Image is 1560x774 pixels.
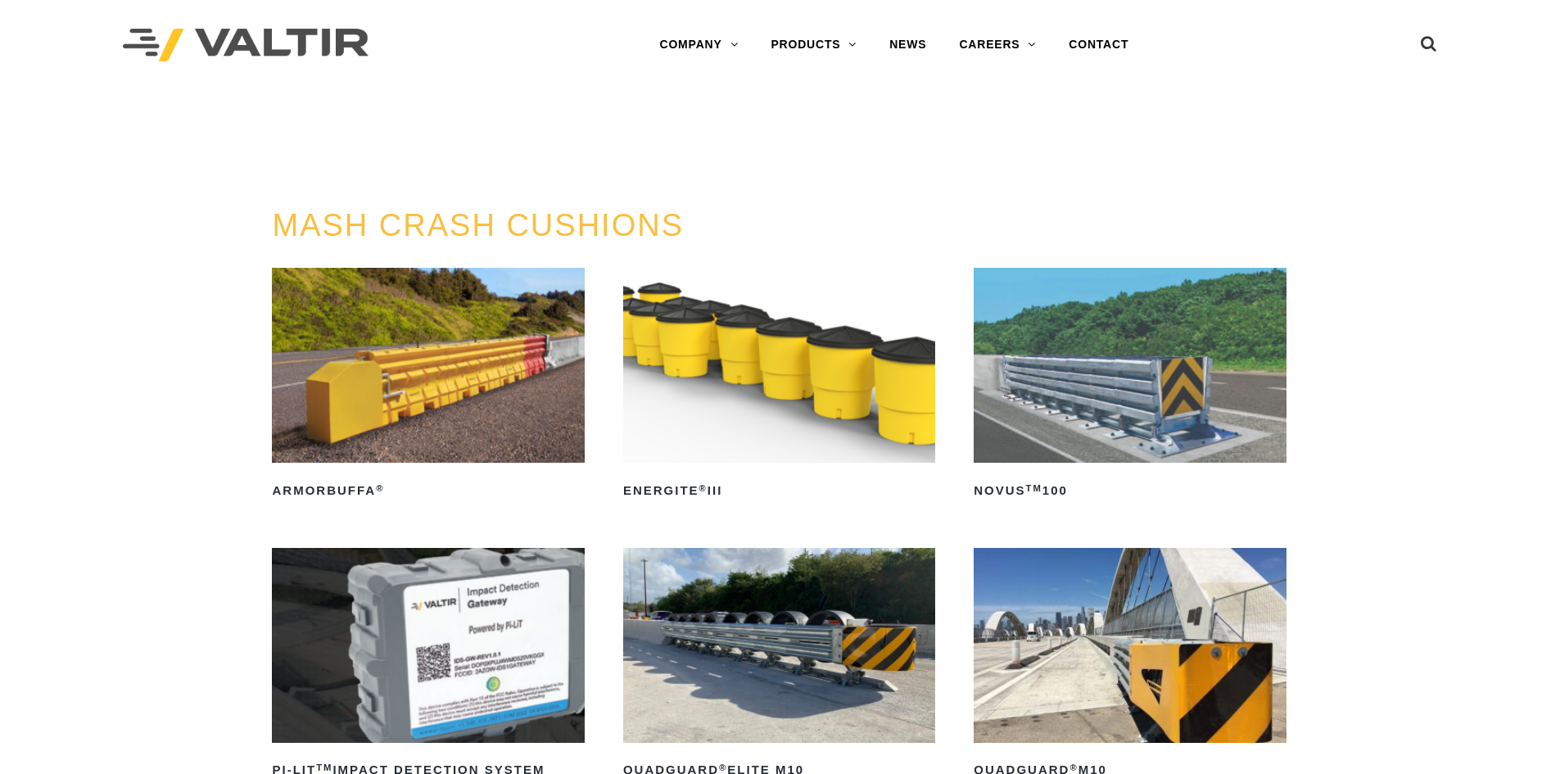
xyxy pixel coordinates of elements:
img: Valtir [123,29,369,62]
sup: ® [699,483,708,493]
a: ArmorBuffa® [272,268,584,504]
a: ENERGITE®III [623,268,935,504]
sup: TM [316,763,332,772]
h2: NOVUS 100 [974,478,1286,504]
a: CAREERS [943,29,1052,61]
sup: TM [1026,483,1042,493]
a: CONTACT [1052,29,1145,61]
a: MASH CRASH CUSHIONS [272,208,684,242]
a: PRODUCTS [754,29,873,61]
h2: ENERGITE III [623,478,935,504]
sup: ® [719,763,727,772]
a: COMPANY [643,29,754,61]
h2: ArmorBuffa [272,478,584,504]
sup: ® [1069,763,1078,772]
a: NOVUSTM100 [974,268,1286,504]
a: NEWS [873,29,943,61]
sup: ® [376,483,384,493]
